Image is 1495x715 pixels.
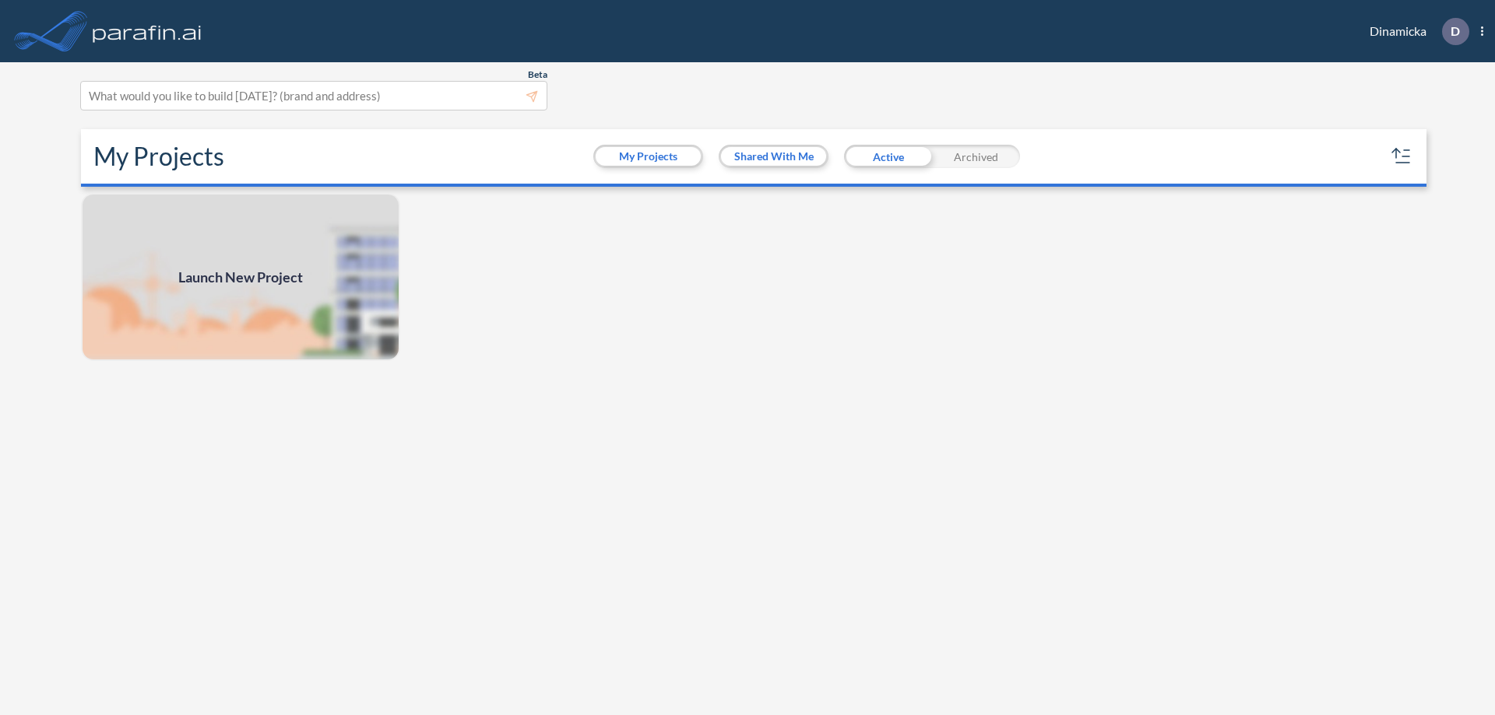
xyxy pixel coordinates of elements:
[844,145,932,168] div: Active
[528,68,547,81] span: Beta
[81,193,400,361] a: Launch New Project
[596,147,701,166] button: My Projects
[178,267,303,288] span: Launch New Project
[93,142,224,171] h2: My Projects
[81,193,400,361] img: add
[1389,144,1414,169] button: sort
[90,16,205,47] img: logo
[1346,18,1483,45] div: Dinamicka
[1451,24,1460,38] p: D
[721,147,826,166] button: Shared With Me
[932,145,1020,168] div: Archived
